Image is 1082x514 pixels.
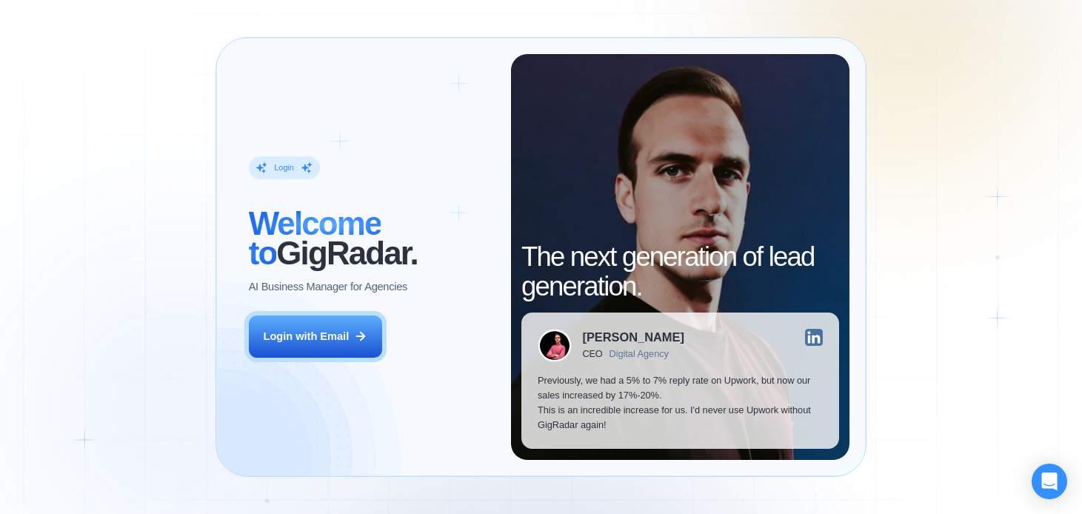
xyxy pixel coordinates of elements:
h2: ‍ GigRadar. [249,209,495,268]
p: Previously, we had a 5% to 7% reply rate on Upwork, but now our sales increased by 17%-20%. This ... [538,373,823,433]
div: CEO [582,349,602,360]
div: Digital Agency [609,349,669,360]
div: [PERSON_NAME] [582,331,684,343]
h2: The next generation of lead generation. [521,242,839,301]
div: Login [274,162,294,173]
div: Login with Email [264,329,350,344]
div: Open Intercom Messenger [1032,464,1067,499]
span: Welcome to [249,205,381,271]
p: AI Business Manager for Agencies [249,279,407,294]
button: Login with Email [249,316,383,358]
